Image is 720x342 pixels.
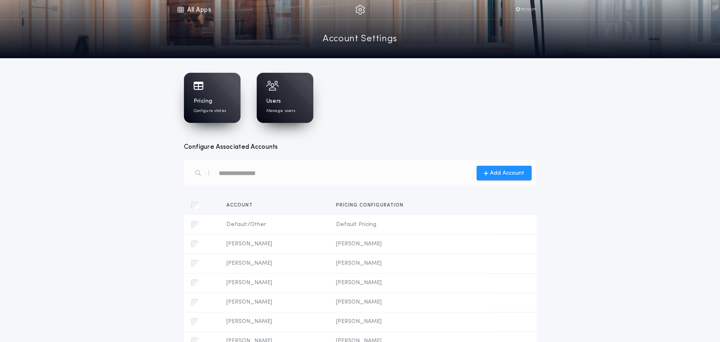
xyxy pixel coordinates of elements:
h1: Users [266,97,281,106]
span: Default/Other [226,221,323,229]
img: vs-icon [514,6,538,14]
span: [PERSON_NAME] [226,298,323,306]
span: [PERSON_NAME] [336,279,488,287]
span: [PERSON_NAME] [336,260,488,268]
p: Configure states [194,108,226,114]
span: [PERSON_NAME] [226,240,323,248]
img: img [355,5,365,15]
span: Default Pricing [336,221,488,229]
h3: Configure Associated Accounts [184,142,536,152]
span: Add Account [490,169,524,177]
span: [PERSON_NAME] [226,279,323,287]
span: [PERSON_NAME] [226,260,323,268]
span: Account [226,203,256,208]
p: Manage users [266,108,295,114]
span: Pricing configuration [336,203,407,208]
span: [PERSON_NAME] [336,318,488,326]
h1: Pricing [194,97,213,106]
a: Account Settings [323,32,397,46]
span: [PERSON_NAME] [336,298,488,306]
span: [PERSON_NAME] [226,318,323,326]
button: Add Account [477,166,532,180]
a: UsersManage users [257,73,313,123]
a: PricingConfigure states [184,73,241,123]
span: [PERSON_NAME] [336,240,488,248]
